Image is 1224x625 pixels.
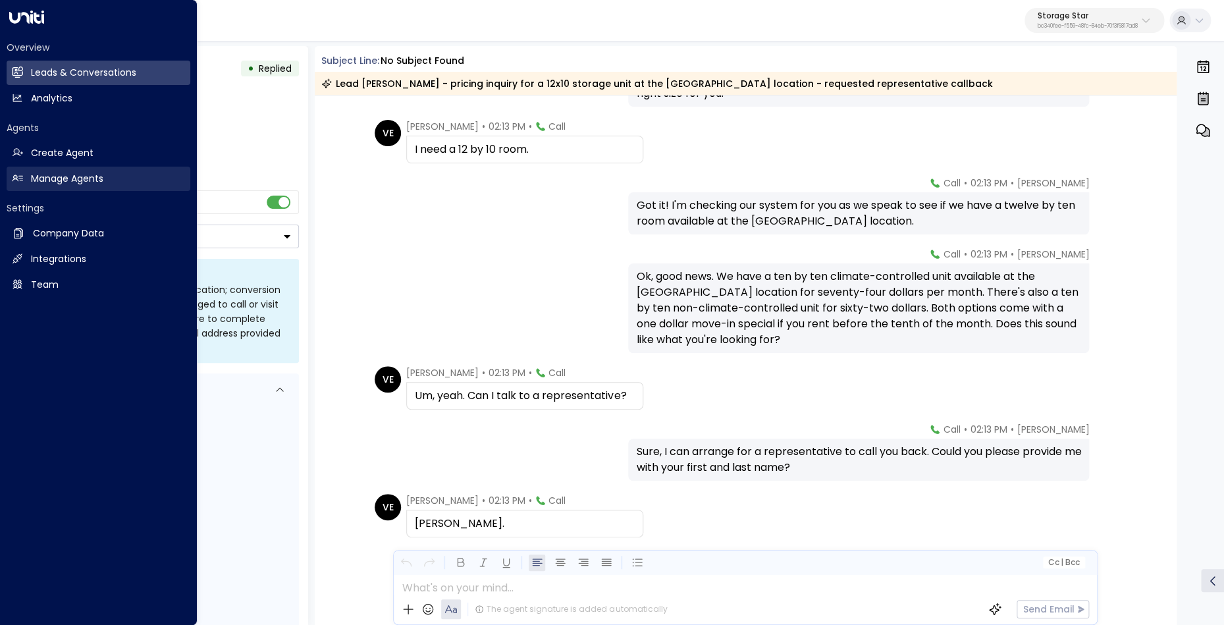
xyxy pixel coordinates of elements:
img: 120_headshot.jpg [1094,177,1121,203]
h2: Company Data [33,227,104,240]
div: Got it! I'm checking our system for you as we speak to see if we have a twelve by ten room availa... [636,198,1081,229]
span: • [963,423,967,436]
h2: Overview [7,41,190,54]
h2: Team [31,278,59,292]
h2: Integrations [31,252,86,266]
span: • [482,120,485,133]
p: bc340fee-f559-48fc-84eb-70f3f6817ad8 [1038,24,1138,29]
span: [PERSON_NAME] [1017,423,1089,436]
span: 02:13 PM [489,120,525,133]
span: [PERSON_NAME] [406,120,479,133]
div: Um, yeah. Can I talk to a representative? [415,388,635,404]
div: Sure, I can arrange for a representative to call you back. Could you please provide me with your ... [636,444,1081,476]
h2: Manage Agents [31,172,103,186]
span: • [1010,248,1013,261]
span: [PERSON_NAME] [1017,248,1089,261]
span: 02:13 PM [970,423,1007,436]
span: Subject Line: [321,54,379,67]
p: Storage Star [1038,12,1138,20]
span: Replied [259,62,292,75]
button: Storage Starbc340fee-f559-48fc-84eb-70f3f6817ad8 [1024,8,1164,33]
span: 02:13 PM [489,366,525,379]
a: Integrations [7,247,190,271]
span: 02:13 PM [970,177,1007,190]
span: Call [943,423,960,436]
span: • [963,248,967,261]
span: • [482,366,485,379]
div: VE [375,120,401,146]
h2: Agents [7,121,190,134]
h2: Leads & Conversations [31,66,136,80]
a: Analytics [7,86,190,111]
span: 02:13 PM [970,248,1007,261]
span: Call [943,177,960,190]
img: 120_headshot.jpg [1094,248,1121,274]
img: 120_headshot.jpg [1094,423,1121,449]
a: Manage Agents [7,167,190,191]
div: • [248,57,254,80]
div: Lead [PERSON_NAME] - pricing inquiry for a 12x10 storage unit at the [GEOGRAPHIC_DATA] location -... [321,77,993,90]
a: Team [7,273,190,297]
span: • [529,494,532,507]
div: Ok, good news. We have a ten by ten climate-controlled unit available at the [GEOGRAPHIC_DATA] lo... [636,269,1081,348]
div: VE [375,494,401,520]
span: • [482,494,485,507]
span: Call [548,366,566,379]
span: | [1061,558,1063,567]
div: No subject found [381,54,464,68]
button: Redo [421,555,437,571]
a: Leads & Conversations [7,61,190,85]
span: Call [548,494,566,507]
span: [PERSON_NAME] [1017,177,1089,190]
span: • [1010,177,1013,190]
div: [PERSON_NAME]. [415,516,635,531]
span: Cc Bcc [1048,558,1080,567]
span: • [529,366,532,379]
div: The agent signature is added automatically [475,603,667,615]
div: I need a 12 by 10 room. [415,142,635,157]
button: Undo [398,555,414,571]
h2: Settings [7,202,190,215]
span: [PERSON_NAME] [406,494,479,507]
span: Call [943,248,960,261]
button: Cc|Bcc [1043,557,1085,569]
span: 02:13 PM [489,494,525,507]
img: 120_headshot.jpg [1094,551,1121,577]
div: VE [375,366,401,393]
span: • [1010,423,1013,436]
h2: Analytics [31,92,72,105]
a: Create Agent [7,141,190,165]
span: • [529,120,532,133]
span: Call [548,120,566,133]
span: [PERSON_NAME] [406,366,479,379]
a: Company Data [7,221,190,246]
span: • [963,177,967,190]
h2: Create Agent [31,146,93,160]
